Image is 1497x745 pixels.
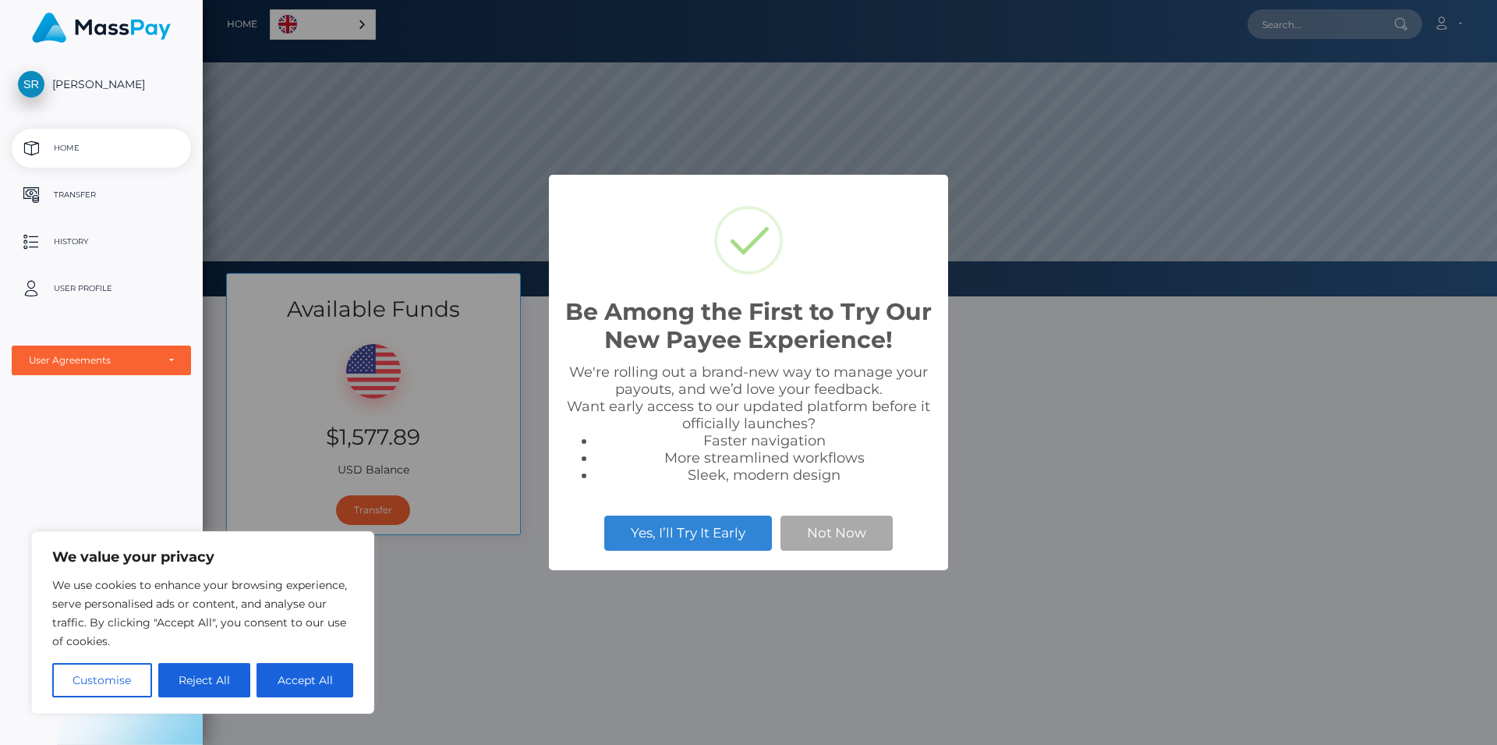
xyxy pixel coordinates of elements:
p: User Profile [18,277,185,300]
button: User Agreements [12,346,191,375]
button: Customise [52,663,152,697]
button: Reject All [158,663,251,697]
div: We value your privacy [31,531,374,714]
li: Sleek, modern design [596,467,933,484]
li: More streamlined workflows [596,449,933,467]
p: Home [18,137,185,160]
div: We're rolling out a brand-new way to manage your payouts, and we’d love your feedback. Want early... [564,364,933,484]
p: Transfer [18,183,185,207]
p: We value your privacy [52,548,353,566]
button: Accept All [257,663,353,697]
button: Not Now [780,516,893,550]
span: [PERSON_NAME] [12,77,191,91]
p: We use cookies to enhance your browsing experience, serve personalised ads or content, and analys... [52,576,353,651]
li: Faster navigation [596,432,933,449]
button: Yes, I’ll Try It Early [604,516,772,550]
p: History [18,230,185,254]
h2: Be Among the First to Try Our New Payee Experience! [564,298,933,354]
div: User Agreements [29,354,157,367]
img: MassPay [32,12,171,43]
